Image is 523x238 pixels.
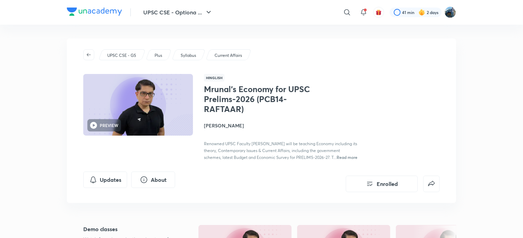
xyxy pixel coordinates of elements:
span: Hinglish [204,74,224,82]
button: About [131,172,175,188]
span: Read more [337,154,357,160]
button: avatar [373,7,384,18]
img: avatar [376,9,382,15]
h5: Demo classes [83,225,177,233]
button: Enrolled [346,176,418,192]
img: I A S babu [445,7,456,18]
h4: [PERSON_NAME] [204,122,357,129]
a: Current Affairs [214,52,243,59]
a: Syllabus [180,52,197,59]
img: Company Logo [67,8,122,16]
button: Updates [83,172,127,188]
a: Plus [154,52,163,59]
h1: Mrunal’s Economy for UPSC Prelims-2026 (PCB14-RAFTAAR) [204,84,316,114]
p: Syllabus [181,52,196,59]
p: Current Affairs [215,52,242,59]
img: Thumbnail [82,73,194,136]
a: UPSC CSE - GS [106,52,137,59]
h6: PREVIEW [100,122,118,128]
button: UPSC CSE - Optiona ... [139,5,217,19]
img: streak [418,9,425,16]
p: Plus [155,52,162,59]
a: Company Logo [67,8,122,17]
button: false [423,176,440,192]
span: Renowned UPSC Faculty [PERSON_NAME] will be teaching Economy including its theory, Contemporary I... [204,141,357,160]
p: UPSC CSE - GS [107,52,136,59]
